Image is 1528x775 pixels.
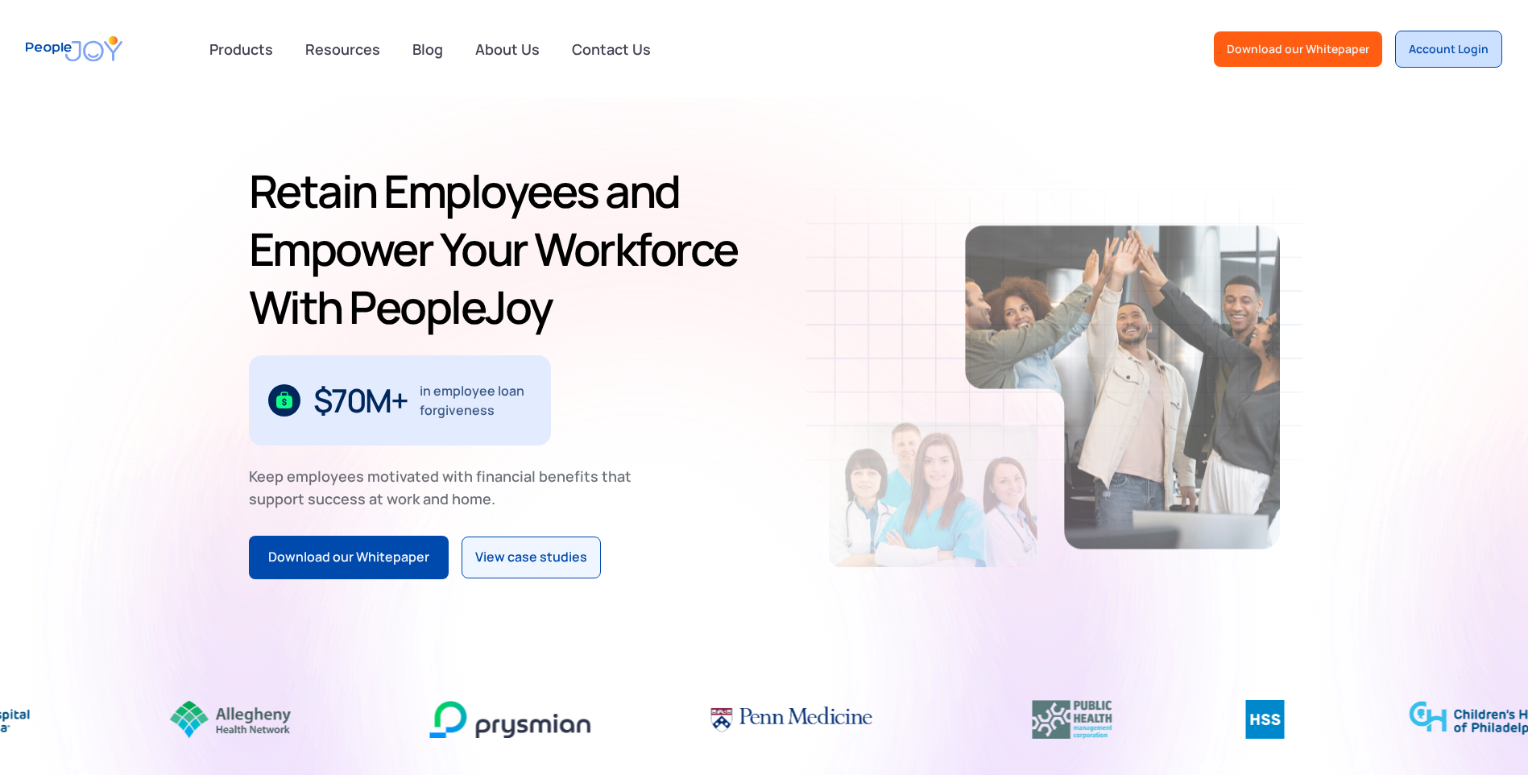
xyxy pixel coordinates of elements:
[965,226,1280,549] img: Retain-Employees-PeopleJoy
[1409,41,1489,57] div: Account Login
[249,162,758,336] h1: Retain Employees and Empower Your Workforce With PeopleJoy
[466,31,549,67] a: About Us
[249,355,551,446] div: 1 / 3
[296,31,390,67] a: Resources
[420,381,532,420] div: in employee loan forgiveness
[249,536,449,579] a: Download our Whitepaper
[200,33,283,65] div: Products
[1395,31,1502,68] a: Account Login
[26,26,122,72] a: home
[462,537,601,578] a: View case studies
[562,31,660,67] a: Contact Us
[268,547,429,568] div: Download our Whitepaper
[829,422,1037,567] img: Retain-Employees-PeopleJoy
[1227,41,1369,57] div: Download our Whitepaper
[249,465,645,510] div: Keep employees motivated with financial benefits that support success at work and home.
[475,547,587,568] div: View case studies
[1214,31,1382,67] a: Download our Whitepaper
[313,387,408,413] div: $70M+
[403,31,453,67] a: Blog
